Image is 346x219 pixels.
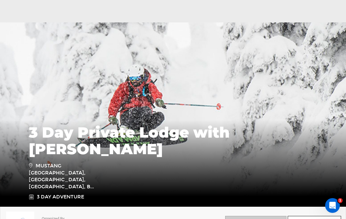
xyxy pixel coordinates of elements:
[29,124,317,157] h1: 3 Day Private Lodge with [PERSON_NAME]
[325,198,340,213] iframe: Intercom live chat
[29,162,101,190] span: Mustang [GEOGRAPHIC_DATA], [GEOGRAPHIC_DATA], [GEOGRAPHIC_DATA], B...
[37,194,84,201] span: 3 Day Adventure
[338,198,343,203] span: 1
